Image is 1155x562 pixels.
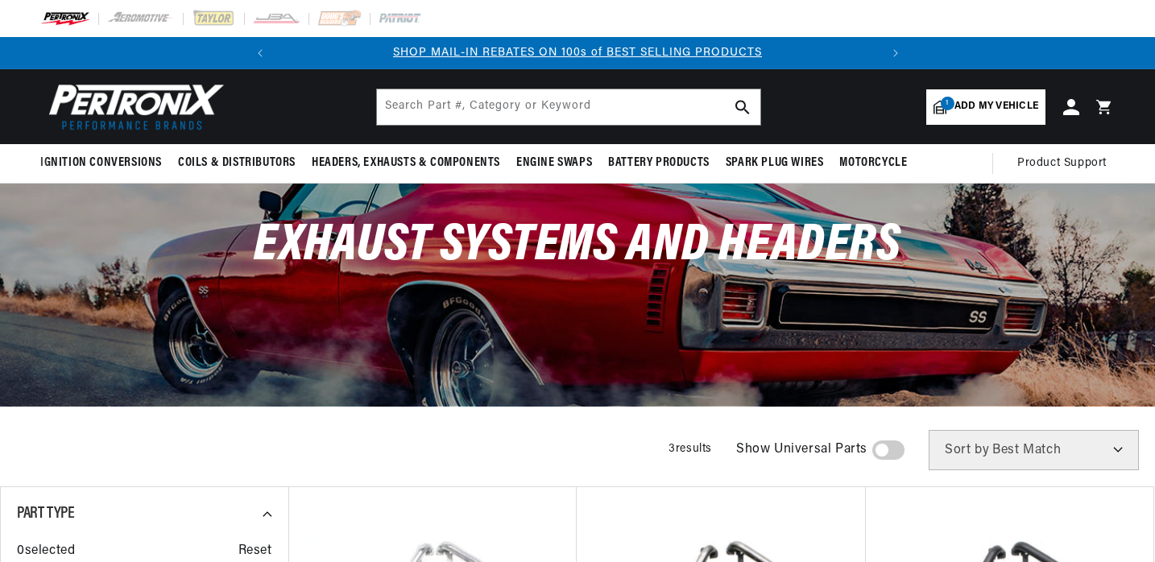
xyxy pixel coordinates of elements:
[17,506,74,522] span: Part Type
[312,155,500,171] span: Headers, Exhausts & Components
[304,144,508,182] summary: Headers, Exhausts & Components
[839,155,907,171] span: Motorcycle
[880,37,912,69] button: Translation missing: en.sections.announcements.next_announcement
[725,89,760,125] button: search button
[945,444,989,457] span: Sort by
[1017,144,1115,183] summary: Product Support
[954,99,1038,114] span: Add my vehicle
[516,155,592,171] span: Engine Swaps
[238,541,272,562] span: Reset
[276,44,880,62] div: 1 of 2
[40,79,226,134] img: Pertronix
[170,144,304,182] summary: Coils & Distributors
[941,97,954,110] span: 1
[1017,155,1107,172] span: Product Support
[926,89,1045,125] a: 1Add my vehicle
[831,144,915,182] summary: Motorcycle
[40,144,170,182] summary: Ignition Conversions
[669,443,712,455] span: 3 results
[600,144,718,182] summary: Battery Products
[276,44,880,62] div: Announcement
[718,144,832,182] summary: Spark Plug Wires
[377,89,760,125] input: Search Part #, Category or Keyword
[178,155,296,171] span: Coils & Distributors
[508,144,600,182] summary: Engine Swaps
[608,155,710,171] span: Battery Products
[726,155,824,171] span: Spark Plug Wires
[244,37,276,69] button: Translation missing: en.sections.announcements.previous_announcement
[17,541,75,562] span: 0 selected
[929,430,1139,470] select: Sort by
[736,440,867,461] span: Show Universal Parts
[254,220,900,272] span: Exhaust Systems and Headers
[393,47,762,59] a: SHOP MAIL-IN REBATES ON 100s of BEST SELLING PRODUCTS
[40,155,162,171] span: Ignition Conversions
